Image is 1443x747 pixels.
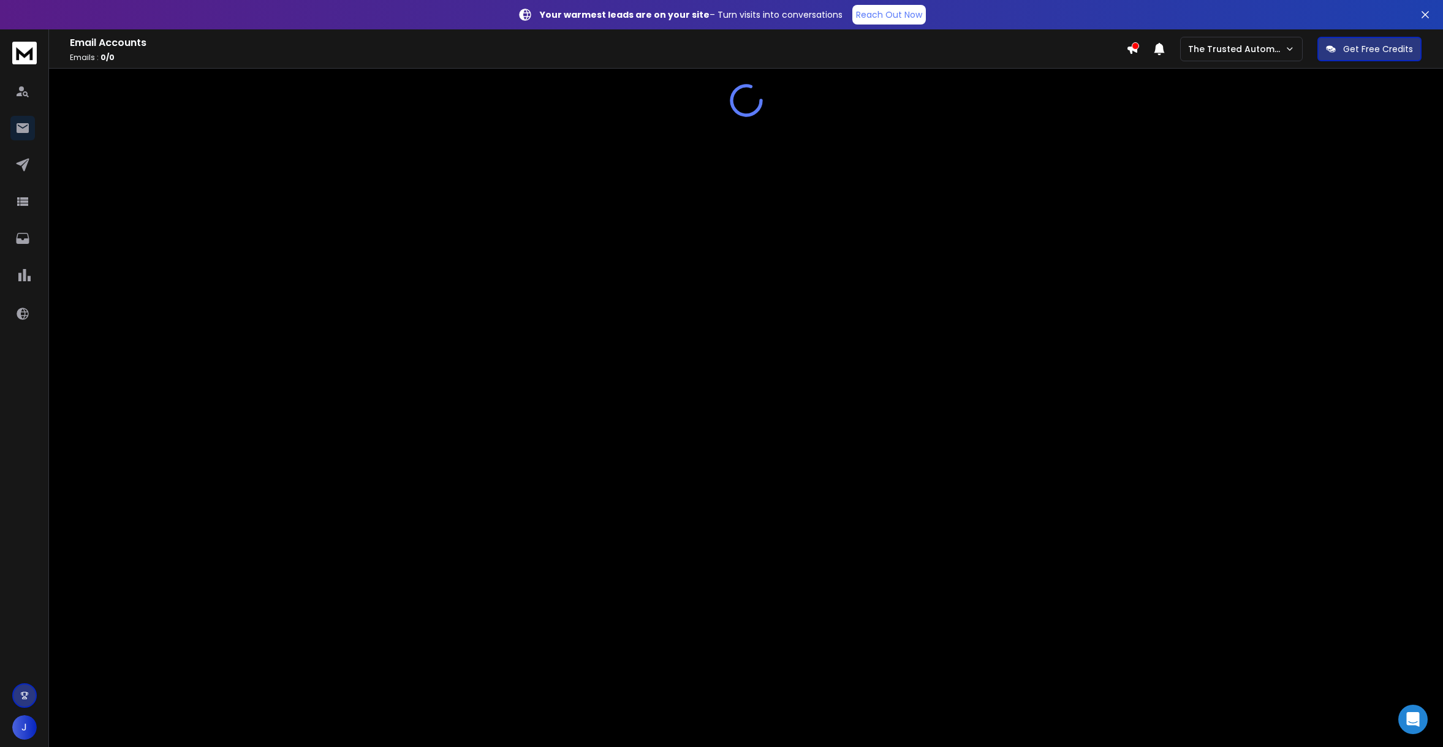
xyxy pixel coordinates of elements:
[70,53,1126,63] p: Emails :
[1343,43,1413,55] p: Get Free Credits
[12,715,37,740] button: J
[540,9,843,21] p: – Turn visits into conversations
[852,5,926,25] a: Reach Out Now
[1398,705,1428,734] div: Open Intercom Messenger
[12,42,37,64] img: logo
[856,9,922,21] p: Reach Out Now
[70,36,1126,50] h1: Email Accounts
[1317,37,1422,61] button: Get Free Credits
[100,52,115,63] span: 0 / 0
[540,9,710,21] strong: Your warmest leads are on your site
[1188,43,1285,55] p: The Trusted Automation II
